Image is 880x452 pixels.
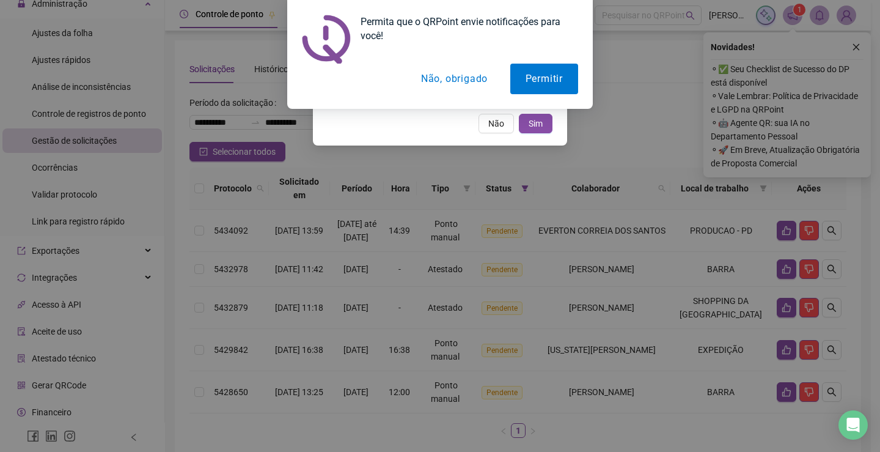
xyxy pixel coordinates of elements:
[351,15,578,43] div: Permita que o QRPoint envie notificações para você!
[529,117,543,130] span: Sim
[479,114,514,133] button: Não
[302,15,351,64] img: notification icon
[510,64,578,94] button: Permitir
[406,64,503,94] button: Não, obrigado
[488,117,504,130] span: Não
[519,114,552,133] button: Sim
[838,410,868,440] div: Open Intercom Messenger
